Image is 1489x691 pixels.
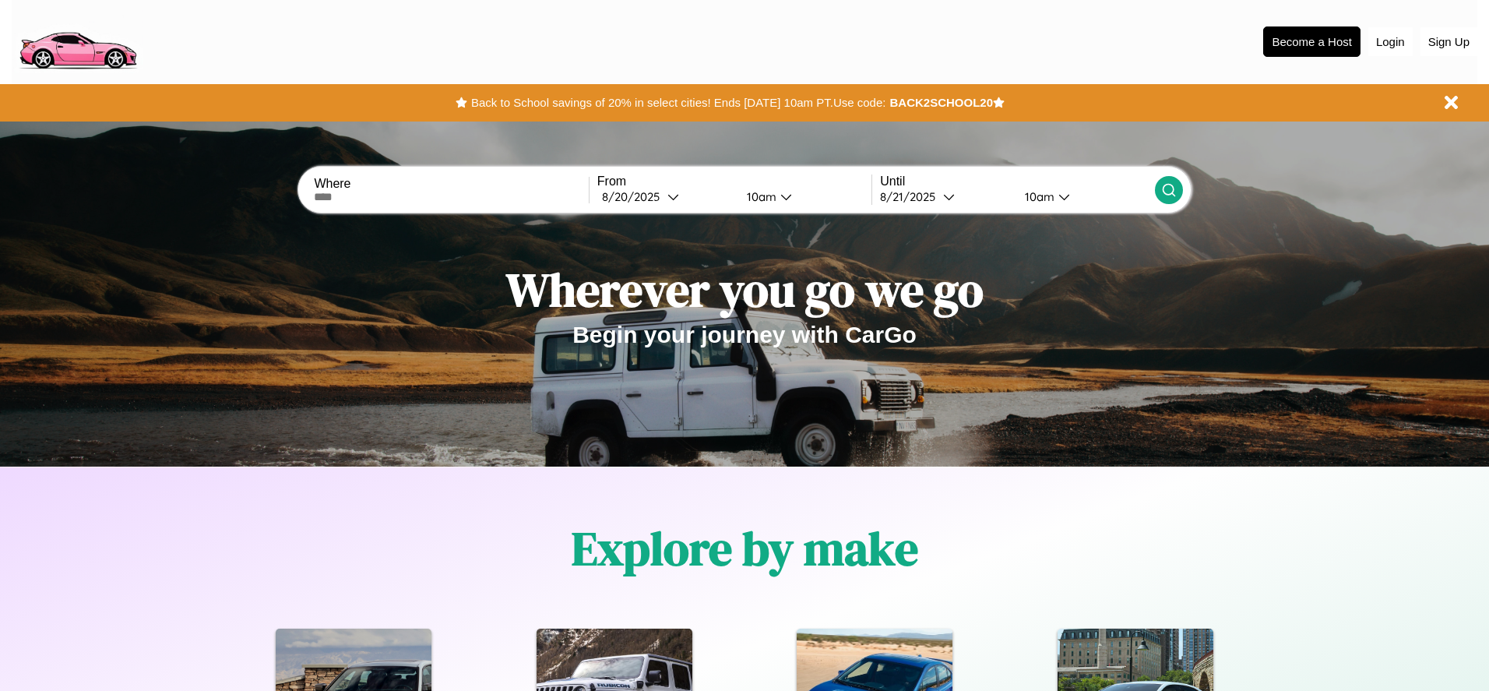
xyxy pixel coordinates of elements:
button: Back to School savings of 20% in select cities! Ends [DATE] 10am PT.Use code: [467,92,889,114]
div: 8 / 20 / 2025 [602,189,667,204]
label: Where [314,177,588,191]
button: 8/20/2025 [597,189,734,205]
label: Until [880,175,1154,189]
div: 10am [739,189,780,204]
button: Sign Up [1420,27,1477,56]
div: 8 / 21 / 2025 [880,189,943,204]
div: 10am [1017,189,1058,204]
h1: Explore by make [572,516,918,580]
label: From [597,175,871,189]
button: 10am [1012,189,1154,205]
img: logo [12,8,143,73]
button: 10am [734,189,871,205]
button: Become a Host [1263,26,1361,57]
button: Login [1368,27,1413,56]
b: BACK2SCHOOL20 [889,96,993,109]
